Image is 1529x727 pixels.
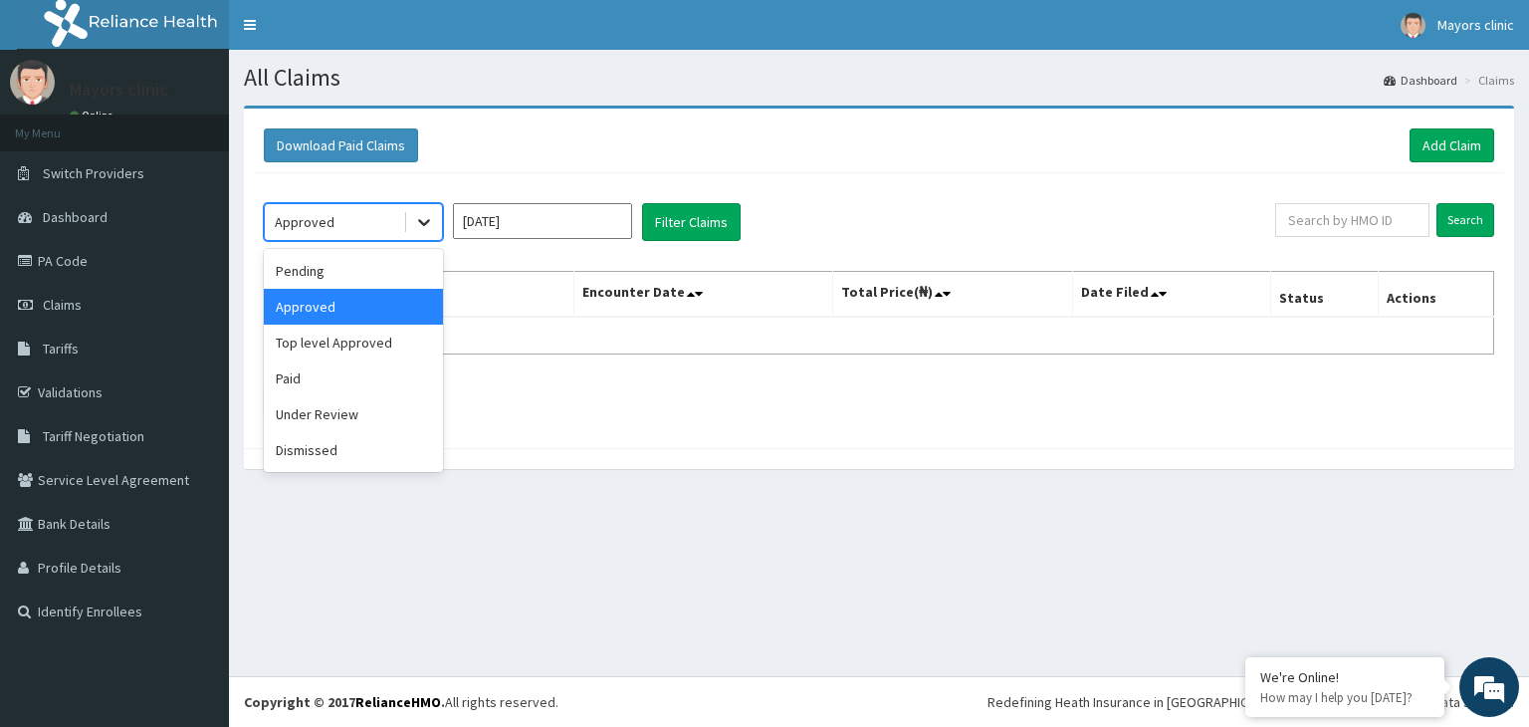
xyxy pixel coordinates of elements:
h1: All Claims [244,65,1514,91]
span: Mayors clinic [1437,16,1514,34]
span: Tariffs [43,340,79,358]
div: Pending [264,253,443,289]
a: Add Claim [1410,128,1494,162]
div: Under Review [264,396,443,432]
th: Total Price(₦) [833,272,1073,318]
span: Claims [43,296,82,314]
div: Paid [264,361,443,396]
a: RelianceHMO [355,693,441,711]
p: How may I help you today? [1260,689,1429,706]
th: Encounter Date [574,272,833,318]
th: Actions [1378,272,1493,318]
span: Switch Providers [43,164,144,182]
a: Online [70,109,117,122]
div: We're Online! [1260,668,1429,686]
span: Tariff Negotiation [43,427,144,445]
div: Redefining Heath Insurance in [GEOGRAPHIC_DATA] using Telemedicine and Data Science! [987,692,1514,712]
div: Approved [264,289,443,325]
footer: All rights reserved. [229,676,1529,727]
input: Search [1436,203,1494,237]
div: Dismissed [264,432,443,468]
li: Claims [1459,72,1514,89]
input: Select Month and Year [453,203,632,239]
button: Filter Claims [642,203,741,241]
div: Chat with us now [104,112,334,137]
div: Top level Approved [264,325,443,361]
button: Download Paid Claims [264,128,418,162]
span: We're online! [115,230,275,431]
div: Minimize live chat window [327,10,374,58]
a: Dashboard [1384,72,1457,89]
strong: Copyright © 2017 . [244,693,445,711]
img: User Image [10,60,55,105]
div: Approved [275,212,334,232]
th: Date Filed [1073,272,1271,318]
textarea: Type your message and hit 'Enter' [10,502,379,572]
th: Status [1271,272,1378,318]
img: d_794563401_company_1708531726252_794563401 [37,100,81,149]
p: Mayors clinic [70,81,168,99]
img: User Image [1401,13,1425,38]
input: Search by HMO ID [1275,203,1429,237]
span: Dashboard [43,208,108,226]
